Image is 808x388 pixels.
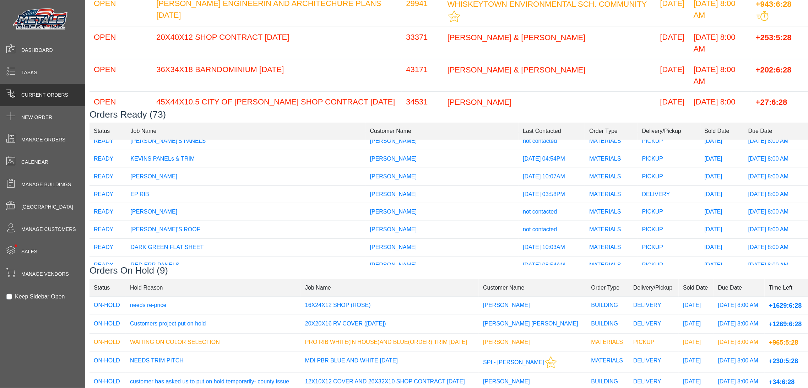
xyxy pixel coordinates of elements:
span: Tasks [21,69,37,76]
td: [DATE] [656,27,689,59]
span: Manage Buildings [21,181,71,188]
td: [DATE] [700,221,744,239]
span: [PERSON_NAME] [PERSON_NAME] [483,321,578,327]
td: not contacted [519,203,585,221]
td: OPEN [90,27,152,59]
img: Metals Direct Inc Logo [11,6,71,33]
td: [DATE] [700,239,744,257]
td: Sold Date [700,123,744,140]
td: Due Date [744,123,808,140]
td: [DATE] [700,150,744,168]
h3: Orders Ready (73) [90,109,808,120]
span: SPI - [PERSON_NAME] [483,359,544,365]
td: [DATE] 8:00 AM [714,315,765,334]
td: MATERIALS [585,185,638,203]
td: 20X20X16 RV COVER ([DATE]) [301,315,479,334]
td: PICKUP [638,133,700,150]
td: [DATE] 04:54PM [519,150,585,168]
label: Keep Sidebar Open [15,292,65,301]
td: READY [90,256,126,274]
td: [DATE] 8:00 AM [744,256,808,274]
td: MATERIALS [585,150,638,168]
td: 16X24X12 SHOP (ROSE) [301,297,479,315]
td: BUILDING [587,315,629,334]
td: Sold Date [679,279,714,297]
td: WAITING ON COLOR SELECTION [126,334,301,352]
td: [DATE] 8:00 AM [744,203,808,221]
td: [DATE] [700,203,744,221]
td: [PERSON_NAME]'S PANELS [126,133,366,150]
td: ON-HOLD [90,334,126,352]
span: +1269:6:28 [769,320,802,328]
td: Hold Reason [126,279,301,297]
span: • [7,234,25,257]
td: 36X34X18 BARNDOMINIUM [DATE] [152,59,402,91]
span: +965:5:28 [769,339,798,346]
td: MATERIALS [585,203,638,221]
td: [DATE] 8:00 AM [744,239,808,257]
td: READY [90,239,126,257]
span: [PERSON_NAME] [483,339,530,345]
td: READY [90,185,126,203]
td: Time Left [765,279,808,297]
td: [DATE] [679,297,714,315]
td: PICKUP [629,334,679,352]
td: [DATE] 08:54AM [519,256,585,274]
td: [DATE] 10:07AM [519,168,585,185]
td: PICKUP [638,150,700,168]
td: DELIVERY [629,352,679,373]
td: [DATE] 8:00 AM [744,221,808,239]
td: READY [90,221,126,239]
td: DARK GREEN FLAT SHEET [126,239,366,257]
span: [PERSON_NAME] [483,302,530,308]
span: Dashboard [21,47,53,54]
td: MATERIALS [585,239,638,257]
td: not contacted [519,221,585,239]
td: Last Contacted [519,123,585,140]
td: [DATE] 8:00 AM [714,297,765,315]
td: [DATE] 8:00 AM [744,168,808,185]
td: PICKUP [638,256,700,274]
span: New Order [21,114,52,121]
td: Status [90,279,126,297]
td: Job Name [126,123,366,140]
td: [PERSON_NAME] [126,203,366,221]
td: [DATE] [679,334,714,352]
span: +230:5:28 [769,357,798,365]
td: PICKUP [638,203,700,221]
span: [PERSON_NAME] & [PERSON_NAME] [448,65,586,74]
td: [DATE] [679,315,714,334]
td: [DATE] [700,256,744,274]
td: READY [90,203,126,221]
td: [DATE] 8:00 AM [744,133,808,150]
span: [PERSON_NAME] [370,156,417,162]
td: Job Name [301,279,479,297]
td: READY [90,150,126,168]
span: Manage Customers [21,226,76,233]
td: [PERSON_NAME] [126,168,366,185]
span: +253:5:28 [756,33,792,42]
td: MDI PBR BLUE AND WHITE [DATE] [301,352,479,373]
span: [PERSON_NAME] & [PERSON_NAME] [448,33,586,42]
td: [DATE] 8:00 AM [744,185,808,203]
td: [DATE] 8:00 AM [689,59,752,91]
td: Customers project put on hold [126,315,301,334]
span: [PERSON_NAME] [370,191,417,197]
span: [PERSON_NAME] [370,174,417,180]
td: [DATE] [679,352,714,373]
td: 20X40X12 SHOP CONTRACT [DATE] [152,27,402,59]
td: Delivery/Pickup [629,279,679,297]
td: not contacted [519,133,585,150]
span: +34:6:28 [769,378,795,386]
td: [PERSON_NAME]'S ROOF [126,221,366,239]
td: DELIVERY [629,297,679,315]
td: OPEN [90,59,152,91]
td: ON-HOLD [90,297,126,315]
span: +1629:6:28 [769,302,802,309]
td: OPEN [90,91,152,124]
span: [PERSON_NAME] [370,262,417,268]
td: Order Type [587,279,629,297]
td: Delivery/Pickup [638,123,700,140]
td: Status [90,123,126,140]
td: PICKUP [638,168,700,185]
